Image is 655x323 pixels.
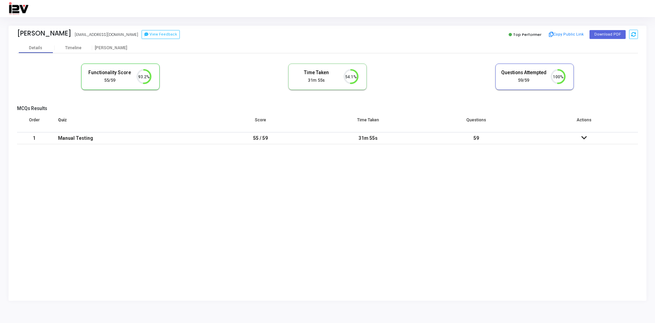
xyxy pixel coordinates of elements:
h5: MCQs Results [17,106,638,111]
span: Top Performer [513,32,541,37]
button: Download PDF [589,30,626,39]
h5: Time Taken [294,70,339,76]
div: 31m 55s [321,133,415,144]
th: Score [206,113,314,132]
div: 31m 55s [294,77,339,84]
button: View Feedback [142,30,180,39]
div: [PERSON_NAME] [17,29,71,37]
td: 55 / 59 [206,132,314,144]
th: Quiz [51,113,206,132]
th: Time Taken [314,113,422,132]
h5: Functionality Score [87,70,132,76]
th: Order [17,113,51,132]
div: 59/59 [501,77,547,84]
button: Copy Public Link [547,29,586,40]
div: Manual Testing [58,133,200,144]
div: 55/59 [87,77,132,84]
div: Details [29,45,42,51]
h5: Questions Attempted [501,70,547,76]
div: [PERSON_NAME] [92,45,130,51]
td: 59 [422,132,530,144]
img: logo [9,2,28,15]
td: 1 [17,132,51,144]
th: Questions [422,113,530,132]
div: [EMAIL_ADDRESS][DOMAIN_NAME] [75,32,138,38]
th: Actions [530,113,638,132]
div: Timeline [65,45,82,51]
